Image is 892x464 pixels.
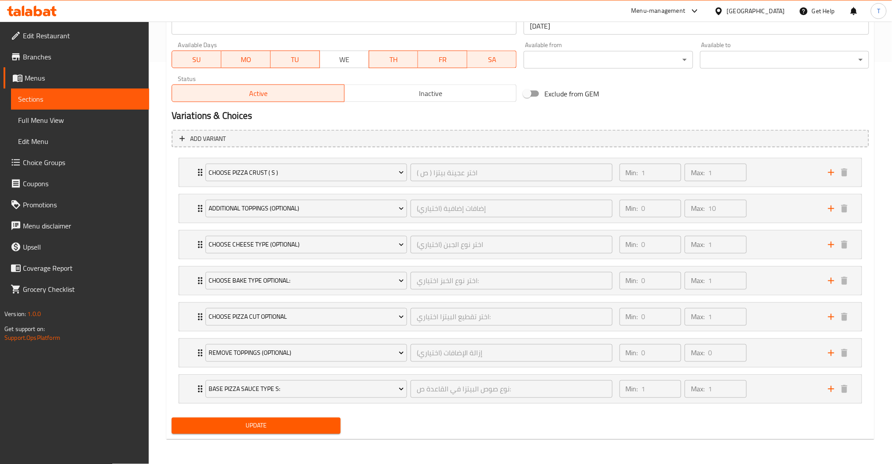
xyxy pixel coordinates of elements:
[172,85,345,102] button: Active
[179,303,862,331] div: Expand
[172,371,869,407] li: Expand
[4,323,45,335] span: Get support on:
[172,109,869,122] h2: Variations & Choices
[206,164,407,181] button: Choose Pizza Crust ( S )
[274,53,316,66] span: TU
[727,6,785,16] div: [GEOGRAPHIC_DATA]
[179,158,862,187] div: Expand
[691,239,705,250] p: Max:
[825,310,838,324] button: add
[838,166,851,179] button: delete
[18,115,142,125] span: Full Menu View
[825,202,838,215] button: add
[209,312,404,323] span: Choose Pizza Cut Optional
[691,312,705,322] p: Max:
[23,221,142,231] span: Menu disclaimer
[825,166,838,179] button: add
[172,335,869,371] li: Expand
[172,263,869,299] li: Expand
[825,238,838,251] button: add
[4,215,149,236] a: Menu disclaimer
[524,51,693,69] div: ​
[172,155,869,191] li: Expand
[179,195,862,223] div: Expand
[179,375,862,403] div: Expand
[348,87,514,100] span: Inactive
[176,53,218,66] span: SU
[626,384,638,394] p: Min:
[373,53,415,66] span: TH
[206,236,407,254] button: Choose Cheese Type (Optional)
[838,346,851,360] button: delete
[4,25,149,46] a: Edit Restaurant
[691,167,705,178] p: Max:
[206,308,407,326] button: Choose Pizza Cut Optional
[190,133,226,144] span: Add variant
[626,276,638,286] p: Min:
[4,67,149,88] a: Menus
[626,167,638,178] p: Min:
[838,202,851,215] button: delete
[323,53,366,66] span: WE
[206,272,407,290] button: Choose Bake Type Optional:
[209,348,404,359] span: Remove Toppings (Optional)
[825,383,838,396] button: add
[221,51,271,68] button: MO
[626,348,638,358] p: Min:
[4,173,149,194] a: Coupons
[4,46,149,67] a: Branches
[544,88,599,99] span: Exclude from GEM
[691,203,705,214] p: Max:
[172,51,221,68] button: SU
[206,380,407,398] button: Base Pizza Sauce Type S:
[877,6,880,16] span: T
[18,94,142,104] span: Sections
[825,274,838,287] button: add
[23,199,142,210] span: Promotions
[467,51,517,68] button: SA
[209,239,404,250] span: Choose Cheese Type (Optional)
[4,332,60,343] a: Support.OpsPlatform
[179,420,334,431] span: Update
[18,136,142,147] span: Edit Menu
[23,52,142,62] span: Branches
[271,51,320,68] button: TU
[344,85,517,102] button: Inactive
[206,200,407,217] button: Additional Toppings (Optional)
[23,242,142,252] span: Upsell
[23,284,142,295] span: Grocery Checklist
[838,383,851,396] button: delete
[25,73,142,83] span: Menus
[23,157,142,168] span: Choice Groups
[825,346,838,360] button: add
[225,53,267,66] span: MO
[172,299,869,335] li: Expand
[626,203,638,214] p: Min:
[4,194,149,215] a: Promotions
[209,276,404,287] span: Choose Bake Type Optional:
[176,87,341,100] span: Active
[4,236,149,258] a: Upsell
[23,30,142,41] span: Edit Restaurant
[23,178,142,189] span: Coupons
[172,191,869,227] li: Expand
[11,88,149,110] a: Sections
[369,51,418,68] button: TH
[209,203,404,214] span: Additional Toppings (Optional)
[319,51,369,68] button: WE
[179,339,862,367] div: Expand
[691,348,705,358] p: Max:
[4,308,26,320] span: Version:
[172,227,869,263] li: Expand
[838,238,851,251] button: delete
[471,53,513,66] span: SA
[172,130,869,148] button: Add variant
[631,6,686,16] div: Menu-management
[4,152,149,173] a: Choice Groups
[27,308,41,320] span: 1.0.0
[4,258,149,279] a: Coverage Report
[179,231,862,259] div: Expand
[691,384,705,394] p: Max:
[626,312,638,322] p: Min:
[172,418,341,434] button: Update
